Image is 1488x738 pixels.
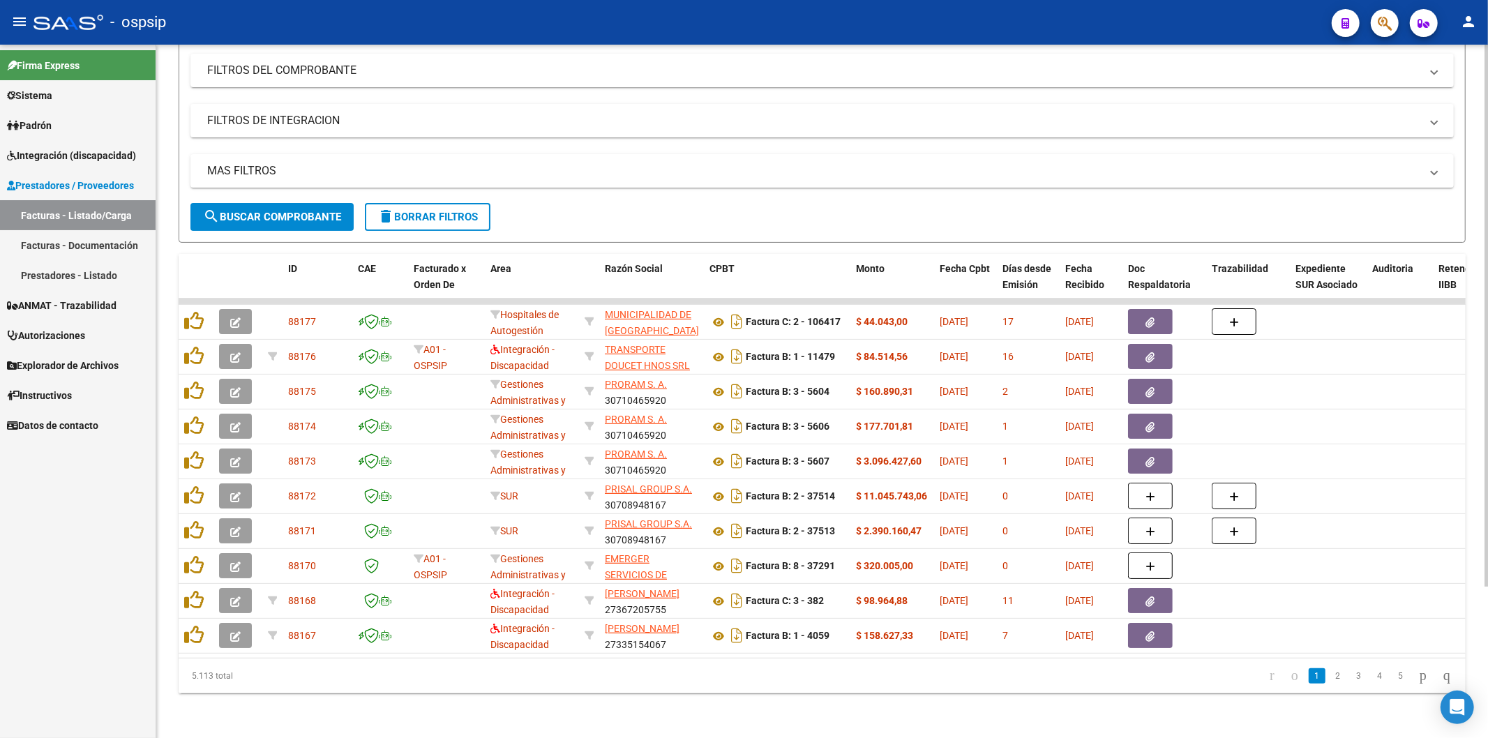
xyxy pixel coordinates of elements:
[605,551,698,580] div: 30677512519
[599,254,704,315] datatable-header-cell: Razón Social
[288,525,316,536] span: 88171
[377,211,478,223] span: Borrar Filtros
[940,263,990,274] span: Fecha Cpbt
[110,7,166,38] span: - ospsip
[377,208,394,225] mat-icon: delete
[856,630,913,641] strong: $ 158.627,33
[1328,664,1348,688] li: page 2
[1065,490,1094,502] span: [DATE]
[1002,630,1008,641] span: 7
[856,595,908,606] strong: $ 98.964,88
[746,596,824,607] strong: Factura C: 3 - 382
[1206,254,1290,315] datatable-header-cell: Trazabilidad
[490,588,555,615] span: Integración - Discapacidad
[190,54,1454,87] mat-expansion-panel-header: FILTROS DEL COMPROBANTE
[414,344,447,371] span: A01 - OSPSIP
[1309,668,1325,684] a: 1
[728,520,746,542] i: Descargar documento
[1065,455,1094,467] span: [DATE]
[283,254,352,315] datatable-header-cell: ID
[704,254,850,315] datatable-header-cell: CPBT
[1128,263,1191,290] span: Doc Respaldatoria
[605,553,667,596] span: EMERGER SERVICIOS DE SALUD S.A.
[179,658,433,693] div: 5.113 total
[746,421,829,432] strong: Factura B: 3 - 5606
[1441,691,1474,724] div: Open Intercom Messenger
[1369,664,1390,688] li: page 4
[7,148,136,163] span: Integración (discapacidad)
[1392,668,1409,684] a: 5
[856,316,908,327] strong: $ 44.043,00
[728,310,746,333] i: Descargar documento
[1002,560,1008,571] span: 0
[490,344,555,371] span: Integración - Discapacidad
[288,455,316,467] span: 88173
[605,518,692,529] span: PRISAL GROUP S.A.
[605,621,698,650] div: 27335154067
[940,386,968,397] span: [DATE]
[1285,668,1305,684] a: go to previous page
[746,317,841,328] strong: Factura C: 2 - 106417
[856,455,922,467] strong: $ 3.096.427,60
[1390,664,1411,688] li: page 5
[207,63,1420,78] mat-panel-title: FILTROS DEL COMPROBANTE
[934,254,997,315] datatable-header-cell: Fecha Cpbt
[490,379,566,422] span: Gestiones Administrativas y Otros
[1002,490,1008,502] span: 0
[1351,668,1367,684] a: 3
[940,490,968,502] span: [DATE]
[605,307,698,336] div: 30999262542
[1065,263,1104,290] span: Fecha Recibido
[856,351,908,362] strong: $ 84.514,56
[940,630,968,641] span: [DATE]
[11,13,28,30] mat-icon: menu
[746,631,829,642] strong: Factura B: 1 - 4059
[940,316,968,327] span: [DATE]
[605,412,698,441] div: 30710465920
[728,380,746,402] i: Descargar documento
[1002,455,1008,467] span: 1
[288,316,316,327] span: 88177
[1295,263,1358,290] span: Expediente SUR Asociado
[605,586,698,615] div: 27367205755
[288,421,316,432] span: 88174
[728,589,746,612] i: Descargar documento
[7,88,52,103] span: Sistema
[288,560,316,571] span: 88170
[1065,316,1094,327] span: [DATE]
[746,526,835,537] strong: Factura B: 2 - 37513
[940,525,968,536] span: [DATE]
[940,455,968,467] span: [DATE]
[605,344,690,371] span: TRANSPORTE DOUCET HNOS SRL
[190,104,1454,137] mat-expansion-panel-header: FILTROS DE INTEGRACION
[490,414,566,457] span: Gestiones Administrativas y Otros
[1002,525,1008,536] span: 0
[1371,668,1388,684] a: 4
[1002,595,1014,606] span: 11
[7,418,98,433] span: Datos de contacto
[746,491,835,502] strong: Factura B: 2 - 37514
[856,386,913,397] strong: $ 160.890,31
[605,414,667,425] span: PRORAM S. A.
[7,178,134,193] span: Prestadores / Proveedores
[1348,664,1369,688] li: page 3
[203,208,220,225] mat-icon: search
[940,421,968,432] span: [DATE]
[940,351,968,362] span: [DATE]
[490,525,518,536] span: SUR
[490,623,555,650] span: Integración - Discapacidad
[856,560,913,571] strong: $ 320.005,00
[288,263,297,274] span: ID
[1002,421,1008,432] span: 1
[1263,668,1281,684] a: go to first page
[288,351,316,362] span: 88176
[605,309,699,336] span: MUNICIPALIDAD DE [GEOGRAPHIC_DATA]
[728,415,746,437] i: Descargar documento
[1212,263,1268,274] span: Trazabilidad
[605,263,663,274] span: Razón Social
[490,309,559,336] span: Hospitales de Autogestión
[728,555,746,577] i: Descargar documento
[7,118,52,133] span: Padrón
[728,485,746,507] i: Descargar documento
[207,163,1420,179] mat-panel-title: MAS FILTROS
